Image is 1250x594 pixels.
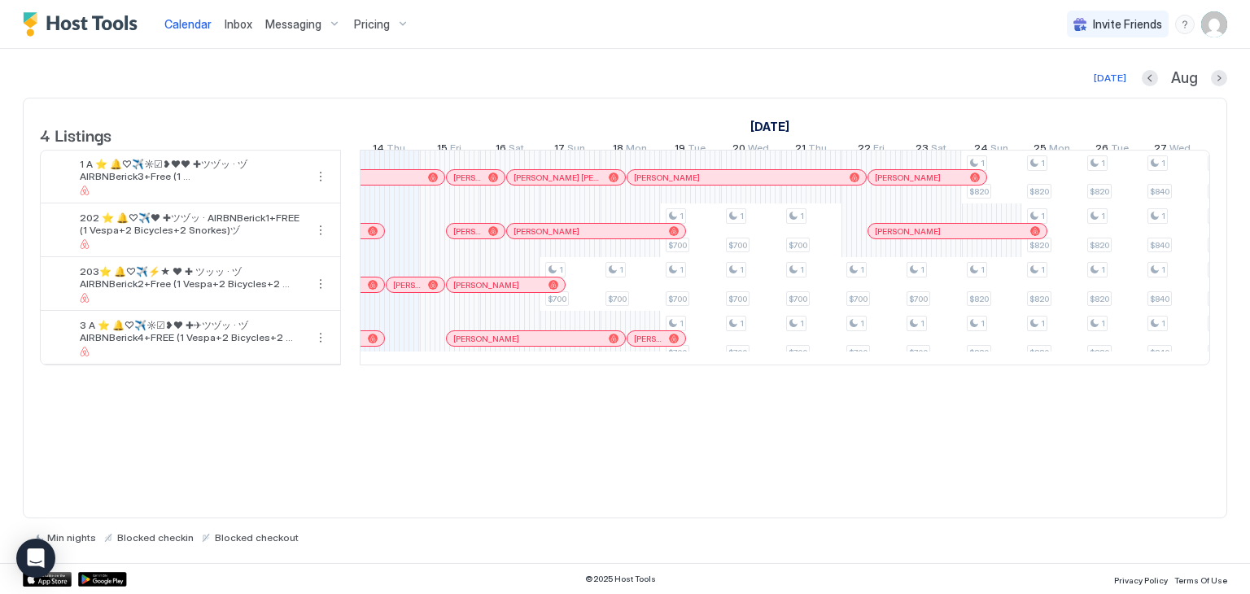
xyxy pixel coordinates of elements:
[514,226,579,237] span: [PERSON_NAME]
[80,319,304,343] span: 3 A ⭐️ 🔔♡✈️☼☑❥❤ ✚✈ツヅッ · ヅAIRBNBerick4+FREE (1 Vespa+2 Bicycles+2 Snorkes)ヅ
[969,347,989,358] span: $820
[1150,347,1169,358] span: $840
[909,347,928,358] span: $700
[990,142,1008,159] span: Sun
[1142,70,1158,86] button: Previous month
[1211,70,1227,86] button: Next month
[369,138,409,162] a: August 14, 2025
[969,294,989,304] span: $820
[265,17,321,32] span: Messaging
[800,264,804,275] span: 1
[373,142,384,159] span: 14
[1090,186,1109,197] span: $820
[40,122,111,146] span: 4 Listings
[1029,294,1049,304] span: $820
[80,212,304,236] span: 202 ⭐️ 🔔♡✈️❤ ✚ツヅッ · AIRBNBerick1+FREE (1 Vespa+2 Bicycles+2 Snorkes)ヅ
[740,211,744,221] span: 1
[609,138,651,162] a: August 18, 2025
[732,142,745,159] span: 20
[1095,142,1108,159] span: 26
[1201,11,1227,37] div: User profile
[311,328,330,347] button: More options
[567,142,585,159] span: Sun
[437,142,448,159] span: 15
[1091,138,1133,162] a: August 26, 2025
[1090,240,1109,251] span: $820
[800,211,804,221] span: 1
[50,325,76,351] div: listing image
[47,531,96,544] span: Min nights
[746,115,793,138] a: August 1, 2025
[559,264,563,275] span: 1
[634,173,700,183] span: [PERSON_NAME]
[1029,138,1074,162] a: August 25, 2025
[1034,142,1047,159] span: 25
[1029,186,1049,197] span: $820
[1161,318,1165,329] span: 1
[1114,570,1168,587] a: Privacy Policy
[981,318,985,329] span: 1
[800,318,804,329] span: 1
[1174,575,1227,585] span: Terms Of Use
[1090,347,1109,358] span: $820
[680,264,684,275] span: 1
[311,167,330,186] button: More options
[748,142,769,159] span: Wed
[740,264,744,275] span: 1
[1093,17,1162,32] span: Invite Friends
[164,17,212,31] span: Calendar
[909,294,928,304] span: $700
[680,211,684,221] span: 1
[548,294,566,304] span: $700
[728,240,747,251] span: $700
[1101,318,1105,329] span: 1
[728,138,773,162] a: August 20, 2025
[225,15,252,33] a: Inbox
[1174,570,1227,587] a: Terms Of Use
[311,274,330,294] button: More options
[789,240,807,251] span: $700
[860,318,864,329] span: 1
[626,142,647,159] span: Mon
[916,142,929,159] span: 23
[849,347,868,358] span: $700
[117,531,194,544] span: Blocked checkin
[311,221,330,240] button: More options
[311,328,330,347] div: menu
[225,17,252,31] span: Inbox
[80,265,304,290] span: 203⭐️ 🔔♡✈️⚡★ ❤ ✚ ツッッ · ヅAIRBNBerick2+Free (1 Vespa+2 Bicycles+2 Snorkes)ヅ
[728,347,747,358] span: $700
[450,142,461,159] span: Fri
[789,347,807,358] span: $700
[354,17,390,32] span: Pricing
[854,138,889,162] a: August 22, 2025
[688,142,706,159] span: Tue
[1029,240,1049,251] span: $820
[1041,211,1045,221] span: 1
[496,142,506,159] span: 16
[1091,68,1129,88] button: [DATE]
[791,138,831,162] a: August 21, 2025
[453,226,482,237] span: [PERSON_NAME] [PERSON_NAME]
[920,318,924,329] span: 1
[311,167,330,186] div: menu
[387,142,405,159] span: Thu
[675,142,685,159] span: 19
[492,138,528,162] a: August 16, 2025
[78,572,127,587] a: Google Play Store
[164,15,212,33] a: Calendar
[1101,158,1105,168] span: 1
[311,274,330,294] div: menu
[668,347,687,358] span: $700
[668,294,687,304] span: $700
[1049,142,1070,159] span: Mon
[1150,138,1195,162] a: August 27, 2025
[858,142,871,159] span: 22
[514,173,602,183] span: [PERSON_NAME] [PERSON_NAME]
[50,164,76,190] div: listing image
[875,226,941,237] span: [PERSON_NAME]
[795,142,806,159] span: 21
[634,334,662,344] span: [PERSON_NAME]
[23,572,72,587] div: App Store
[1161,211,1165,221] span: 1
